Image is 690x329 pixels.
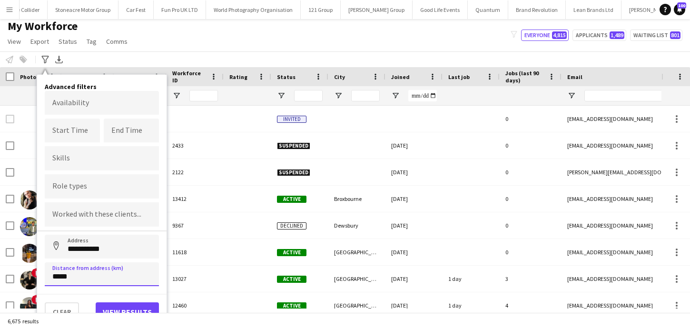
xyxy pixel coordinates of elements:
[385,159,443,185] div: [DATE]
[189,90,218,101] input: Workforce ID Filter Input
[277,169,310,176] span: Suspended
[167,239,224,265] div: 11618
[500,106,562,132] div: 0
[385,266,443,292] div: [DATE]
[385,132,443,159] div: [DATE]
[670,31,680,39] span: 801
[500,239,562,265] div: 0
[385,292,443,319] div: [DATE]
[334,73,345,80] span: City
[172,91,181,100] button: Open Filter Menu
[206,0,301,19] button: World Photography Organisation
[567,73,582,80] span: Email
[55,35,81,48] a: Status
[52,182,151,191] input: Type to search role types...
[106,37,128,46] span: Comms
[277,91,286,100] button: Open Filter Menu
[167,212,224,239] div: 9367
[443,292,500,319] div: 1 day
[52,210,151,219] input: Type to search clients...
[167,266,224,292] div: 13027
[500,132,562,159] div: 0
[301,0,341,19] button: 121 Group
[566,0,621,19] button: Lean Brands Ltd
[385,212,443,239] div: [DATE]
[630,30,682,41] button: Waiting list801
[500,292,562,319] div: 4
[20,73,36,80] span: Photo
[20,244,39,263] img: aakash Charles
[45,302,79,321] button: Clear
[83,35,100,48] a: Tag
[448,73,470,80] span: Last job
[20,270,39,289] img: Aalia Nawaz
[20,190,39,209] img: (JJ) jeyhan ciyiltepe
[567,91,576,100] button: Open Filter Menu
[508,0,566,19] button: Brand Revolution
[328,212,385,239] div: Dewsbury
[4,35,25,48] a: View
[277,116,306,123] span: Invited
[59,37,77,46] span: Status
[20,297,39,316] img: Aaliyah Braithwaite
[468,0,508,19] button: Quantum
[87,37,97,46] span: Tag
[621,0,678,19] button: [PERSON_NAME]
[277,249,306,256] span: Active
[53,54,65,65] app-action-btn: Export XLSX
[172,70,207,84] span: Workforce ID
[96,302,159,321] button: View results
[505,70,544,84] span: Jobs (last 90 days)
[674,4,685,15] a: 100
[31,268,41,278] span: !
[277,276,306,283] span: Active
[391,73,410,80] span: Joined
[334,91,343,100] button: Open Filter Menu
[443,266,500,292] div: 1 day
[277,196,306,203] span: Active
[30,37,49,46] span: Export
[385,239,443,265] div: [DATE]
[68,73,97,80] span: First Name
[8,37,21,46] span: View
[45,82,159,91] h4: Advanced filters
[277,302,306,309] span: Active
[552,31,567,39] span: 4,815
[294,90,323,101] input: Status Filter Input
[677,2,686,9] span: 100
[500,159,562,185] div: 0
[31,295,41,304] span: !
[413,0,468,19] button: Good Life Events
[341,0,413,19] button: [PERSON_NAME] Group
[8,19,78,33] span: My Workforce
[500,186,562,212] div: 0
[154,0,206,19] button: Fun Pro UK LTD
[6,115,14,123] input: Row Selection is disabled for this row (unchecked)
[277,142,310,150] span: Suspended
[39,54,51,65] app-action-btn: Advanced filters
[610,31,624,39] span: 1,489
[102,35,131,48] a: Comms
[351,90,380,101] input: City Filter Input
[328,266,385,292] div: [GEOGRAPHIC_DATA]
[500,212,562,239] div: 0
[120,73,148,80] span: Last Name
[572,30,626,41] button: Applicants1,489
[167,186,224,212] div: 13412
[167,159,224,185] div: 2122
[277,222,306,229] span: Declined
[328,186,385,212] div: Broxbourne
[500,266,562,292] div: 3
[328,292,385,319] div: [GEOGRAPHIC_DATA]
[408,90,437,101] input: Joined Filter Input
[27,35,53,48] a: Export
[521,30,569,41] button: Everyone4,815
[328,239,385,265] div: [GEOGRAPHIC_DATA]
[385,186,443,212] div: [DATE]
[391,91,400,100] button: Open Filter Menu
[167,292,224,319] div: 12460
[48,0,118,19] button: Stoneacre Motor Group
[229,73,247,80] span: Rating
[118,0,154,19] button: Car Fest
[277,73,296,80] span: Status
